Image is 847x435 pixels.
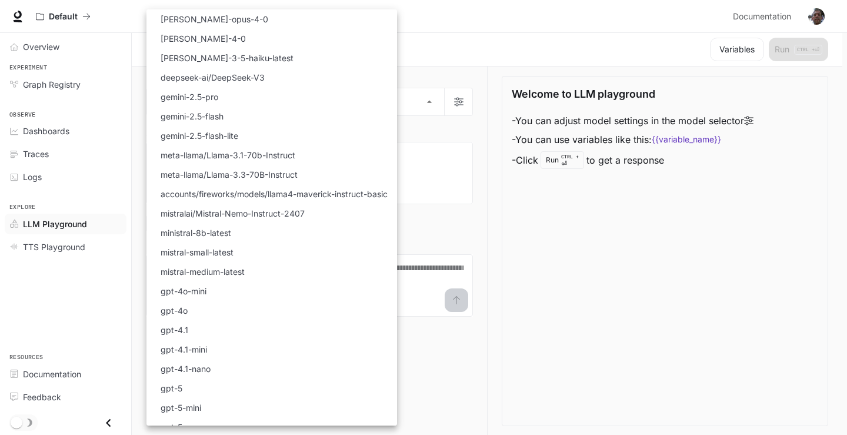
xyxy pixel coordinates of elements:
p: deepseek-ai/DeepSeek-V3 [161,71,265,84]
p: gpt-4.1-mini [161,343,207,356]
p: gpt-4.1 [161,324,188,336]
p: accounts/fireworks/models/llama4-maverick-instruct-basic [161,188,388,200]
p: meta-llama/Llama-3.3-70B-Instruct [161,168,298,181]
p: mistralai/Mistral-Nemo-Instruct-2407 [161,207,305,220]
p: gemini-2.5-flash-lite [161,129,238,142]
p: gpt-4o [161,304,188,317]
p: gpt-5-nano [161,421,205,433]
p: [PERSON_NAME]-3-5-haiku-latest [161,52,294,64]
p: [PERSON_NAME]-opus-4-0 [161,13,268,25]
p: gemini-2.5-flash [161,110,224,122]
p: mistral-medium-latest [161,265,245,278]
p: gpt-5 [161,382,182,394]
p: mistral-small-latest [161,246,234,258]
p: gemini-2.5-pro [161,91,218,103]
p: ministral-8b-latest [161,227,231,239]
p: meta-llama/Llama-3.1-70b-Instruct [161,149,295,161]
p: [PERSON_NAME]-4-0 [161,32,246,45]
p: gpt-4o-mini [161,285,206,297]
p: gpt-5-mini [161,401,201,414]
p: gpt-4.1-nano [161,363,211,375]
